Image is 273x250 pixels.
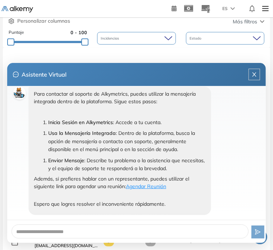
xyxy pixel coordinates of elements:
a: Agendar Reunión [126,183,166,190]
span: message [13,72,19,77]
span: [EMAIL_ADDRESS][DOMAIN_NAME] [35,242,98,249]
span: 0 - 100 [70,29,87,36]
span: Para contactar al soporte de Alkymetrics, puedes utilizar la mensajería integrada dentro de la pl... [34,91,196,105]
span: Espero que logres resolver el inconveniente rápidamente. [34,201,165,207]
button: send [251,226,264,238]
span: Asistente Virtual [22,70,67,79]
span: Incidencias [101,36,120,41]
button: close [249,69,260,80]
div: Estado [186,32,264,45]
span: Puntaje [9,29,24,36]
strong: Enviar Mensaje [48,157,84,164]
button: Más filtros [233,18,264,26]
strong: Usa la Mensajería Integrada [48,130,116,136]
span: ES [222,5,228,12]
img: arrow [231,7,235,10]
img: Menu [259,1,272,16]
span: Personalizar columnas [17,17,70,25]
span: Estado [190,36,203,41]
img: Logo [1,6,33,13]
span: Más filtros [233,18,257,26]
span: close [249,72,260,77]
img: Alky Avatar [13,87,26,100]
div: Incidencias [97,32,176,45]
button: Personalizar columnas [9,17,70,25]
span: : Accede a tu cuenta. [113,119,161,126]
span: : Dentro de la plataforma, busca la opción de mensajería o contacto con soporte, generalmente dis... [48,130,195,153]
span: Además, si prefieres hablar con un representante, puedes utilizar el siguiente link para agendar ... [34,176,189,190]
strong: Inicia Sesión en Alkymetrics [48,119,113,126]
span: : Describe tu problema o la asistencia que necesitas, y el equipo de soporte te responderá a la b... [48,157,205,172]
